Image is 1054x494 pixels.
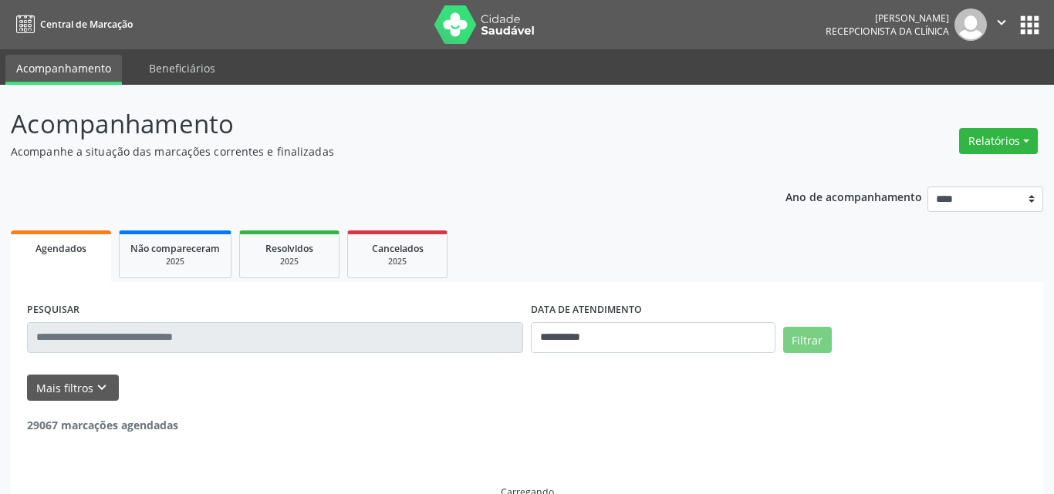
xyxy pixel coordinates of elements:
[35,242,86,255] span: Agendados
[251,256,328,267] div: 2025
[826,25,949,38] span: Recepcionista da clínica
[130,256,220,267] div: 2025
[531,298,642,322] label: DATA DE ATENDIMENTO
[40,18,133,31] span: Central de Marcação
[993,14,1010,31] i: 
[27,298,79,322] label: PESQUISAR
[826,12,949,25] div: [PERSON_NAME]
[954,8,987,41] img: img
[11,12,133,37] a: Central de Marcação
[11,143,734,160] p: Acompanhe a situação das marcações correntes e finalizadas
[5,55,122,85] a: Acompanhamento
[27,375,119,402] button: Mais filtroskeyboard_arrow_down
[372,242,424,255] span: Cancelados
[27,418,178,432] strong: 29067 marcações agendadas
[987,8,1016,41] button: 
[138,55,226,82] a: Beneficiários
[11,105,734,143] p: Acompanhamento
[785,187,922,206] p: Ano de acompanhamento
[265,242,313,255] span: Resolvidos
[783,327,832,353] button: Filtrar
[93,379,110,396] i: keyboard_arrow_down
[1016,12,1043,39] button: apps
[359,256,436,267] div: 2025
[959,128,1038,154] button: Relatórios
[130,242,220,255] span: Não compareceram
